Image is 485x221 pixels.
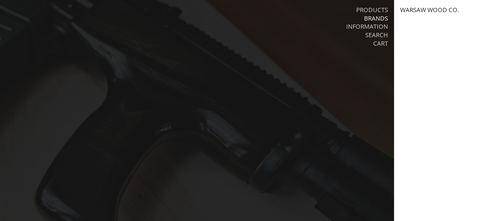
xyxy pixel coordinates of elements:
[356,6,388,14] a: Products
[400,6,459,14] a: Warsaw Wood Co.
[346,23,388,31] a: Information
[365,31,388,39] a: Search
[373,40,388,47] a: Cart
[364,15,388,22] a: Brands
